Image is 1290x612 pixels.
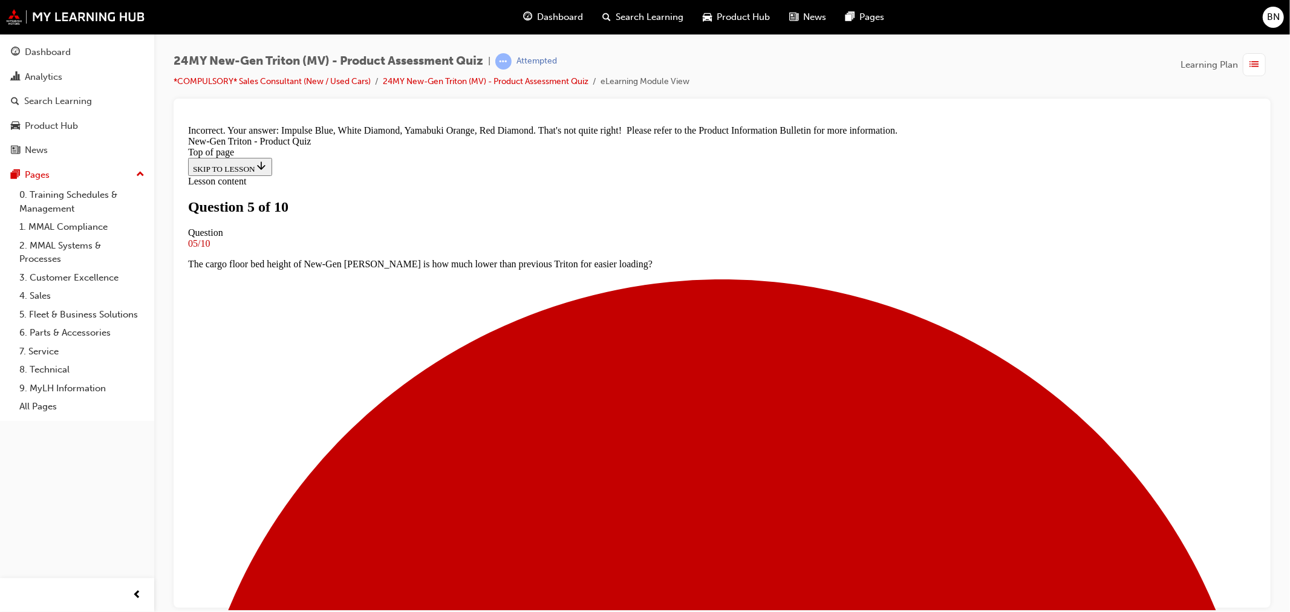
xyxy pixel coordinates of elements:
[616,10,684,24] span: Search Learning
[790,10,799,25] span: news-icon
[5,37,89,56] button: SKIP TO LESSON
[1263,7,1284,28] button: BN
[5,164,149,186] button: Pages
[5,5,1073,16] div: Incorrect. Your answer: Impulse Blue, White Diamond, Yamabuki Orange, Red Diamond. That's not qui...
[5,79,1073,95] h1: Question 5 of 10
[25,70,62,84] div: Analytics
[15,360,149,379] a: 8. Technical
[15,397,149,416] a: All Pages
[11,96,19,107] span: search-icon
[15,269,149,287] a: 3. Customer Excellence
[15,342,149,361] a: 7. Service
[5,138,1073,149] p: The cargo floor bed height of New-Gen [PERSON_NAME] is how much lower than previous Triton for ea...
[25,119,78,133] div: Product Hub
[15,218,149,236] a: 1. MMAL Compliance
[25,168,50,182] div: Pages
[15,305,149,324] a: 5. Fleet & Business Solutions
[593,5,694,30] a: search-iconSearch Learning
[860,10,885,24] span: Pages
[15,324,149,342] a: 6. Parts & Accessories
[1250,57,1259,73] span: list-icon
[5,16,1073,27] div: New-Gen Triton - Product Quiz
[514,5,593,30] a: guage-iconDashboard
[5,39,149,164] button: DashboardAnalyticsSearch LearningProduct HubNews
[5,139,149,161] a: News
[15,186,149,218] a: 0. Training Schedules & Management
[11,72,20,83] span: chart-icon
[717,10,770,24] span: Product Hub
[174,76,371,86] a: *COMPULSORY* Sales Consultant (New / Used Cars)
[133,588,142,603] span: prev-icon
[25,45,71,59] div: Dashboard
[780,5,836,30] a: news-iconNews
[5,66,149,88] a: Analytics
[524,10,533,25] span: guage-icon
[836,5,894,30] a: pages-iconPages
[5,56,63,66] span: Lesson content
[1181,58,1238,72] span: Learning Plan
[174,54,483,68] span: 24MY New-Gen Triton (MV) - Product Assessment Quiz
[11,170,20,181] span: pages-icon
[5,115,149,137] a: Product Hub
[1181,53,1271,76] button: Learning Plan
[495,53,512,70] span: learningRecordVerb_ATTEMPT-icon
[5,90,149,112] a: Search Learning
[694,5,780,30] a: car-iconProduct Hub
[15,379,149,398] a: 9. MyLH Information
[24,94,92,108] div: Search Learning
[11,145,20,156] span: news-icon
[601,75,689,89] li: eLearning Module View
[15,287,149,305] a: 4. Sales
[603,10,611,25] span: search-icon
[488,54,490,68] span: |
[11,47,20,58] span: guage-icon
[15,236,149,269] a: 2. MMAL Systems & Processes
[383,76,588,86] a: 24MY New-Gen Triton (MV) - Product Assessment Quiz
[5,41,149,63] a: Dashboard
[1267,10,1280,24] span: BN
[10,44,84,53] span: SKIP TO LESSON
[516,56,557,67] div: Attempted
[804,10,827,24] span: News
[538,10,584,24] span: Dashboard
[5,118,1073,129] div: 05/10
[846,10,855,25] span: pages-icon
[136,167,145,183] span: up-icon
[5,107,1073,118] div: Question
[25,143,48,157] div: News
[5,27,1073,37] div: Top of page
[703,10,712,25] span: car-icon
[11,121,20,132] span: car-icon
[6,9,145,25] img: mmal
